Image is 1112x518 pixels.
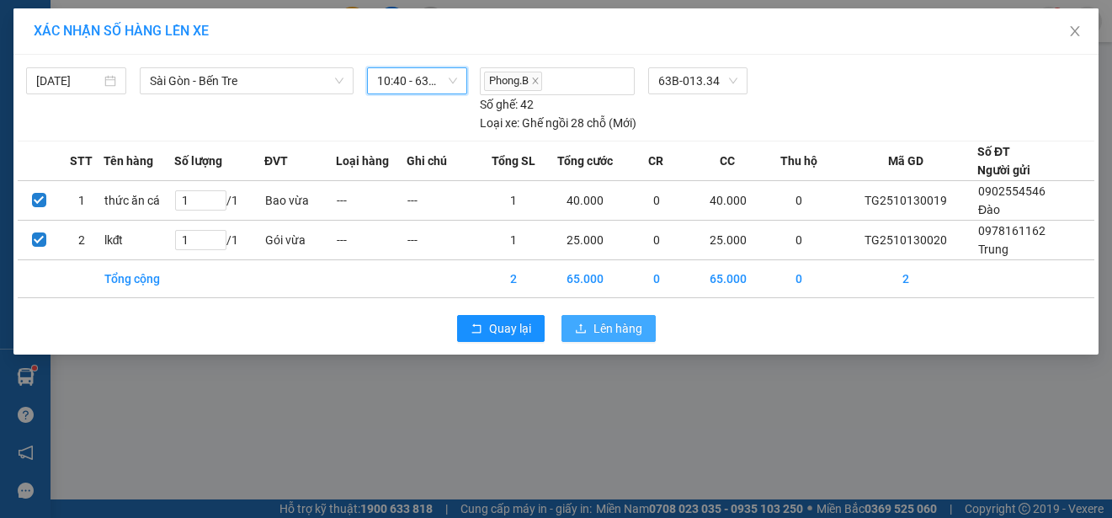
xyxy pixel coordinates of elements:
span: Số lượng [174,152,222,170]
span: 0978161162 [978,224,1045,238]
td: TG2510130020 [835,220,977,259]
td: / 1 [174,220,264,259]
td: 1 [478,180,550,220]
span: 0 [27,88,35,104]
td: 65.000 [550,259,621,297]
span: XÁC NHẬN SỐ HÀNG LÊN XE [34,23,209,39]
span: [PERSON_NAME] [130,37,232,53]
span: 0978161162 [7,56,82,72]
span: 10:40 - 63B-013.34 [377,68,457,93]
td: 0 [620,259,692,297]
span: close [1068,24,1082,38]
div: Ghế ngồi 28 chỗ (Mới) [480,114,636,132]
td: 0 [620,180,692,220]
span: Số ghế: [480,95,518,114]
td: Tổng cộng [104,259,175,297]
td: 2 [61,220,104,259]
p: Nhận: [130,19,250,35]
td: Gói vừa [264,220,336,259]
span: Loại hàng [336,152,389,170]
td: CR: [6,85,130,108]
div: 42 [480,95,534,114]
span: Trung [7,37,42,53]
span: Loại xe: [480,114,519,132]
span: 1 [241,115,250,134]
td: 2 [478,259,550,297]
td: 2 [835,259,977,297]
span: Phong.B [484,72,542,91]
span: Quay lại [489,319,531,338]
td: 40.000 [550,180,621,220]
td: TG2510130019 [835,180,977,220]
span: 63B-013.34 [658,68,737,93]
p: Gửi từ: [7,19,128,35]
td: lkđt [104,220,175,259]
span: 0902554546 [978,184,1045,198]
button: Close [1051,8,1099,56]
td: Bao vừa [264,180,336,220]
span: Tổng cước [557,152,613,170]
td: 65.000 [692,259,764,297]
td: --- [407,180,478,220]
button: rollbackQuay lại [457,315,545,342]
td: 1 [61,180,104,220]
span: rollback [471,323,482,336]
span: down [334,76,344,86]
span: Đào [978,203,1000,216]
td: CC: [129,85,251,108]
td: 1 [478,220,550,259]
span: Ghi chú [407,152,447,170]
span: 25.000 [151,88,193,104]
span: ĐVT [264,152,288,170]
span: Tên hàng [104,152,153,170]
td: 25.000 [692,220,764,259]
input: 13/10/2025 [36,72,101,90]
span: close [531,77,540,85]
td: 0 [764,259,835,297]
span: Giồng Trôm [166,19,237,35]
span: upload [575,323,587,336]
span: CR [648,152,663,170]
div: Số ĐT Người gửi [977,142,1030,179]
td: 0 [764,220,835,259]
span: SL: [221,117,241,133]
td: 0 [620,220,692,259]
span: Tổng SL [492,152,535,170]
span: 0902722700 [130,56,206,72]
span: Thu hộ [780,152,817,170]
button: uploadLên hàng [561,315,656,342]
span: Mã GD [888,152,923,170]
span: 1 - Gói vừa (lkđt) [7,117,105,133]
td: --- [336,220,407,259]
td: / 1 [174,180,264,220]
td: 25.000 [550,220,621,259]
td: 40.000 [692,180,764,220]
span: Lên hàng [593,319,642,338]
td: --- [336,180,407,220]
td: 0 [764,180,835,220]
span: CC [720,152,735,170]
span: Sài Gòn - Bến Tre [150,68,343,93]
span: STT [70,152,93,170]
td: --- [407,220,478,259]
span: Trung [978,243,1008,256]
span: Mỹ Tho [47,19,93,35]
td: thức ăn cá [104,180,175,220]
